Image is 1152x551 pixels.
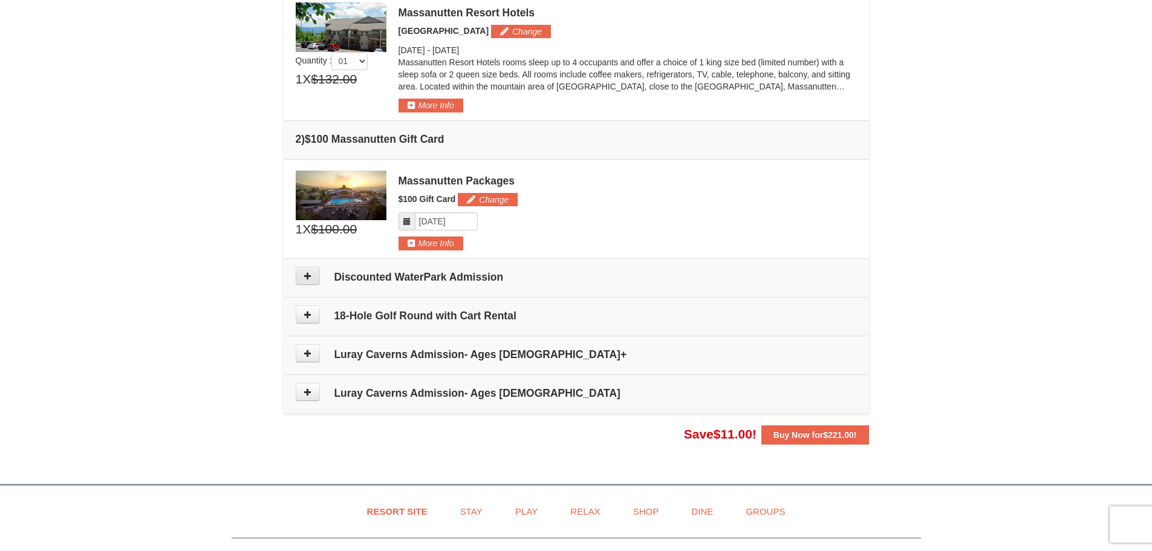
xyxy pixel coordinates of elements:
span: $100 Gift Card [399,194,456,204]
span: - [427,45,430,55]
span: [DATE] [399,45,425,55]
a: Shop [618,498,674,525]
span: ) [301,133,305,145]
span: Save ! [684,427,757,441]
button: More Info [399,99,463,112]
span: [GEOGRAPHIC_DATA] [399,26,489,36]
button: More Info [399,236,463,250]
img: 19219026-1-e3b4ac8e.jpg [296,2,386,52]
span: $11.00 [714,427,752,441]
a: Dine [676,498,728,525]
p: Massanutten Resort Hotels rooms sleep up to 4 occupants and offer a choice of 1 king size bed (li... [399,56,857,93]
h4: Luray Caverns Admission- Ages [DEMOGRAPHIC_DATA] [296,387,857,399]
a: Relax [555,498,615,525]
div: Massanutten Packages [399,175,857,187]
button: Change [458,193,518,206]
a: Play [500,498,553,525]
a: Stay [445,498,498,525]
button: Buy Now for$221.00! [761,425,869,445]
span: Quantity : [296,56,368,65]
span: 1 [296,70,303,88]
span: X [302,70,311,88]
div: Massanutten Resort Hotels [399,7,857,19]
span: [DATE] [432,45,459,55]
a: Resort Site [352,498,443,525]
button: Change [491,25,551,38]
span: 1 [296,220,303,238]
strong: Buy Now for ! [773,430,857,440]
span: X [302,220,311,238]
h4: 2 $100 Massanutten Gift Card [296,133,857,145]
h4: Luray Caverns Admission- Ages [DEMOGRAPHIC_DATA]+ [296,348,857,360]
h4: 18-Hole Golf Round with Cart Rental [296,310,857,322]
span: $100.00 [311,220,357,238]
span: $221.00 [823,430,854,440]
img: 6619879-1.jpg [296,171,386,220]
span: $132.00 [311,70,357,88]
a: Groups [731,498,800,525]
h4: Discounted WaterPark Admission [296,271,857,283]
